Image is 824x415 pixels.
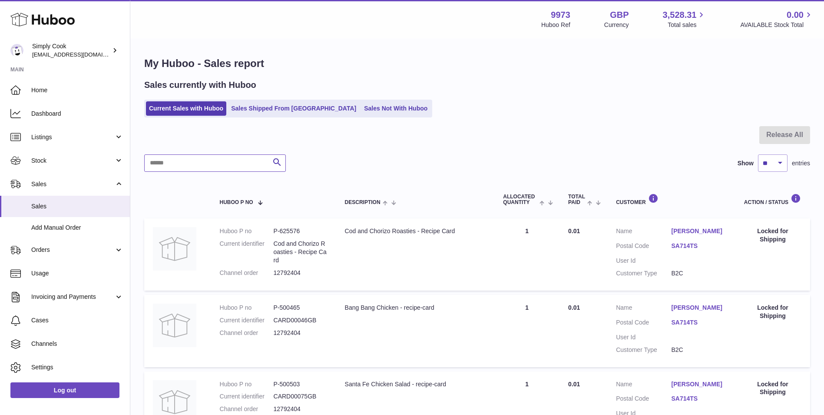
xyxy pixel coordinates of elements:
[494,218,559,291] td: 1
[671,242,726,250] a: SA714TS
[31,340,123,348] span: Channels
[551,9,570,21] strong: 9973
[345,304,486,312] div: Bang Bang Chicken - recipe-card
[31,316,123,325] span: Cases
[744,304,801,320] div: Locked for Shipping
[274,316,328,325] dd: CARD00046GB
[220,405,274,413] dt: Channel order
[568,381,580,388] span: 0.01
[744,227,801,244] div: Locked for Shipping
[228,101,359,116] a: Sales Shipped From [GEOGRAPHIC_DATA]
[220,304,274,312] dt: Huboo P no
[671,380,726,388] a: [PERSON_NAME]
[153,227,196,271] img: no-photo.jpg
[220,329,274,337] dt: Channel order
[31,180,114,188] span: Sales
[274,269,328,277] dd: 12792404
[610,9,629,21] strong: GBP
[345,380,486,388] div: Santa Fe Chicken Salad - recipe-card
[541,21,570,29] div: Huboo Ref
[31,293,114,301] span: Invoicing and Payments
[31,202,123,211] span: Sales
[32,42,110,59] div: Simply Cook
[274,380,328,388] dd: P-500503
[10,382,119,398] a: Log out
[616,242,671,252] dt: Postal Code
[220,380,274,388] dt: Huboo P no
[31,86,123,94] span: Home
[616,227,671,238] dt: Name
[744,380,801,397] div: Locked for Shipping
[10,44,23,57] img: internalAdmin-9973@internal.huboo.com
[220,392,274,401] dt: Current identifier
[671,346,726,354] dd: B2C
[744,194,801,205] div: Action / Status
[604,21,629,29] div: Currency
[274,227,328,235] dd: P-625576
[31,133,114,141] span: Listings
[494,295,559,367] td: 1
[153,304,196,347] img: no-photo.jpg
[671,227,726,235] a: [PERSON_NAME]
[740,21,814,29] span: AVAILABLE Stock Total
[671,269,726,278] dd: B2C
[616,194,727,205] div: Customer
[274,329,328,337] dd: 12792404
[220,200,253,205] span: Huboo P no
[345,227,486,235] div: Cod and Chorizo Roasties - Recipe Card
[671,304,726,312] a: [PERSON_NAME]
[740,9,814,29] a: 0.00 AVAILABLE Stock Total
[503,194,537,205] span: ALLOCATED Quantity
[345,200,381,205] span: Description
[274,405,328,413] dd: 12792404
[663,9,707,29] a: 3,528.31 Total sales
[616,333,671,341] dt: User Id
[274,392,328,401] dd: CARD00075GB
[144,79,256,91] h2: Sales currently with Huboo
[361,101,430,116] a: Sales Not With Huboo
[31,246,114,254] span: Orders
[31,224,123,232] span: Add Manual Order
[220,316,274,325] dt: Current identifier
[616,269,671,278] dt: Customer Type
[616,318,671,329] dt: Postal Code
[738,159,754,167] label: Show
[616,346,671,354] dt: Customer Type
[144,57,810,70] h1: My Huboo - Sales report
[616,380,671,391] dt: Name
[220,269,274,277] dt: Channel order
[616,304,671,314] dt: Name
[663,9,697,21] span: 3,528.31
[31,269,123,278] span: Usage
[671,395,726,403] a: SA714TS
[31,363,123,371] span: Settings
[568,194,585,205] span: Total paid
[787,9,804,21] span: 0.00
[31,157,114,165] span: Stock
[792,159,810,167] span: entries
[671,318,726,327] a: SA714TS
[31,110,123,118] span: Dashboard
[568,228,580,234] span: 0.01
[668,21,706,29] span: Total sales
[616,395,671,405] dt: Postal Code
[220,240,274,264] dt: Current identifier
[220,227,274,235] dt: Huboo P no
[32,51,128,58] span: [EMAIL_ADDRESS][DOMAIN_NAME]
[616,257,671,265] dt: User Id
[568,304,580,311] span: 0.01
[274,240,328,264] dd: Cod and Chorizo Roasties - Recipe Card
[274,304,328,312] dd: P-500465
[146,101,226,116] a: Current Sales with Huboo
